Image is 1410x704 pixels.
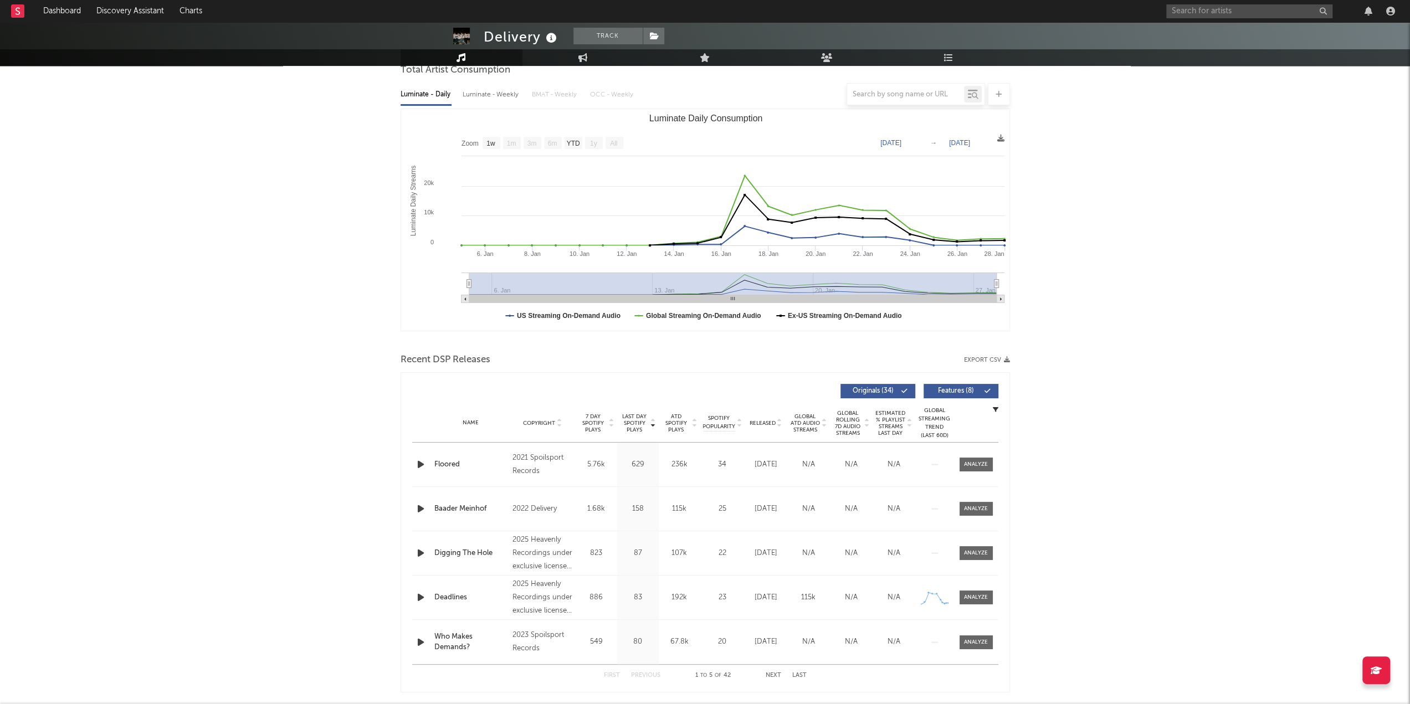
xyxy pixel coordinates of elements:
text: Zoom [462,140,479,147]
input: Search by song name or URL [847,90,964,99]
div: N/A [875,459,912,470]
span: Features ( 8 ) [931,388,982,394]
text: 24. Jan [900,250,920,257]
div: N/A [833,459,870,470]
input: Search for artists [1166,4,1332,18]
div: [DATE] [747,459,785,470]
div: N/A [790,503,827,515]
div: N/A [833,503,870,515]
div: N/A [875,636,912,648]
div: N/A [875,548,912,559]
div: [DATE] [747,503,785,515]
div: 34 [703,459,742,470]
div: Delivery [484,28,560,46]
a: Who Makes Demands? [434,631,507,653]
text: 14. Jan [664,250,684,257]
text: [DATE] [949,139,970,147]
text: → [930,139,937,147]
div: 629 [620,459,656,470]
div: 115k [790,592,827,603]
div: 5.76k [578,459,614,470]
button: Export CSV [964,357,1010,363]
div: N/A [875,503,912,515]
div: 115k [662,503,698,515]
div: 22 [703,548,742,559]
div: 1 5 42 [683,669,744,682]
div: N/A [790,636,827,648]
span: ATD Spotify Plays [662,413,691,433]
div: 2025 Heavenly Recordings under exclusive license to [PIAS] [512,578,572,618]
span: Copyright [523,420,555,426]
div: 236k [662,459,698,470]
text: 6. Jan [476,250,493,257]
text: 16. Jan [711,250,731,257]
div: N/A [833,548,870,559]
div: 158 [620,503,656,515]
button: Track [573,28,643,44]
text: 20. Jan [806,250,826,257]
a: Deadlines [434,592,507,603]
text: 10. Jan [569,250,589,257]
div: [DATE] [747,592,785,603]
text: YTD [566,140,580,147]
div: [DATE] [747,548,785,559]
text: 1w [486,140,495,147]
text: 28. Jan [984,250,1004,257]
div: 823 [578,548,614,559]
span: Global ATD Audio Streams [790,413,821,433]
text: All [610,140,617,147]
div: 2023 Spoilsport Records [512,629,572,655]
svg: Luminate Daily Consumption [401,109,1010,331]
div: 2021 Spoilsport Records [512,451,572,478]
span: Released [750,420,776,426]
button: Next [766,672,781,679]
div: 1.68k [578,503,614,515]
div: 67.8k [662,636,698,648]
text: Luminate Daily Streams [409,166,417,236]
div: N/A [875,592,912,603]
a: Digging The Hole [434,548,507,559]
text: Ex-US Streaming On-Demand Audio [787,312,901,320]
div: 23 [703,592,742,603]
div: 886 [578,592,614,603]
a: Floored [434,459,507,470]
span: Total Artist Consumption [401,64,510,77]
span: Last Day Spotify Plays [620,413,649,433]
span: to [700,673,707,678]
div: 83 [620,592,656,603]
text: 12. Jan [617,250,637,257]
div: 87 [620,548,656,559]
div: 107k [662,548,698,559]
text: 1m [506,140,516,147]
text: 20k [424,179,434,186]
text: US Streaming On-Demand Audio [517,312,621,320]
text: 1y [589,140,597,147]
span: 7 Day Spotify Plays [578,413,608,433]
div: 192k [662,592,698,603]
div: 80 [620,636,656,648]
button: First [604,672,620,679]
span: Spotify Popularity [703,414,735,431]
button: Features(8) [924,384,998,398]
span: Recent DSP Releases [401,353,490,367]
div: 2025 Heavenly Recordings under exclusive license to [PIAS] [512,533,572,573]
span: Estimated % Playlist Streams Last Day [875,410,906,436]
span: Global Rolling 7D Audio Streams [833,410,863,436]
a: Baader Meinhof [434,503,507,515]
text: 26. Jan [947,250,967,257]
text: Luminate Daily Consumption [649,114,762,123]
text: [DATE] [880,139,901,147]
div: N/A [833,592,870,603]
button: Originals(34) [840,384,915,398]
div: 549 [578,636,614,648]
div: 20 [703,636,742,648]
text: 22. Jan [853,250,873,257]
text: 18. Jan [758,250,778,257]
div: N/A [790,548,827,559]
button: Last [792,672,807,679]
